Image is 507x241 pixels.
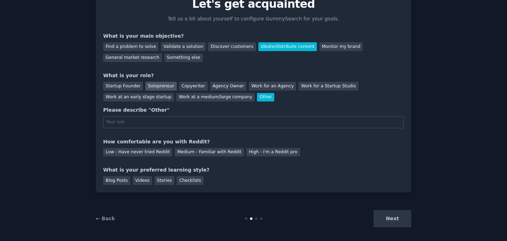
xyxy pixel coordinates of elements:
p: Tell us a bit about yourself to configure GummySearch for your goals. [165,15,342,23]
div: Other [257,93,274,102]
div: Work for a Startup Studio [299,82,358,91]
div: Agency Owner [210,82,246,91]
div: Work for an Agency [249,82,296,91]
div: Please describe "Other" [103,106,404,114]
div: Work at an early stage startup [103,93,174,102]
div: Solopreneur [145,82,176,91]
div: How comfortable are you with Reddit? [103,138,404,146]
div: Blog Posts [103,176,130,185]
div: Startup Founder [103,82,143,91]
div: Checklists [177,176,204,185]
div: General market research [103,54,162,62]
a: ← Back [96,216,115,221]
div: Medium - Familiar with Reddit [175,148,244,157]
div: Discover customers [208,42,256,51]
div: High - I'm a Reddit pro [246,148,300,157]
div: Videos [133,176,152,185]
div: Find a problem to solve [103,42,158,51]
div: Something else [164,54,203,62]
div: What is your role? [103,72,404,79]
div: Validate a solution [161,42,206,51]
div: Copywriter [179,82,208,91]
div: Low - Have never tried Reddit [103,148,172,157]
div: Ideate/distribute content [258,42,317,51]
div: What is your preferred learning style? [103,166,404,174]
div: Monitor my brand [319,42,363,51]
input: Your role [103,116,404,128]
div: What is your main objective? [103,32,404,40]
div: Stories [155,176,174,185]
div: Work at a medium/large company [176,93,255,102]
